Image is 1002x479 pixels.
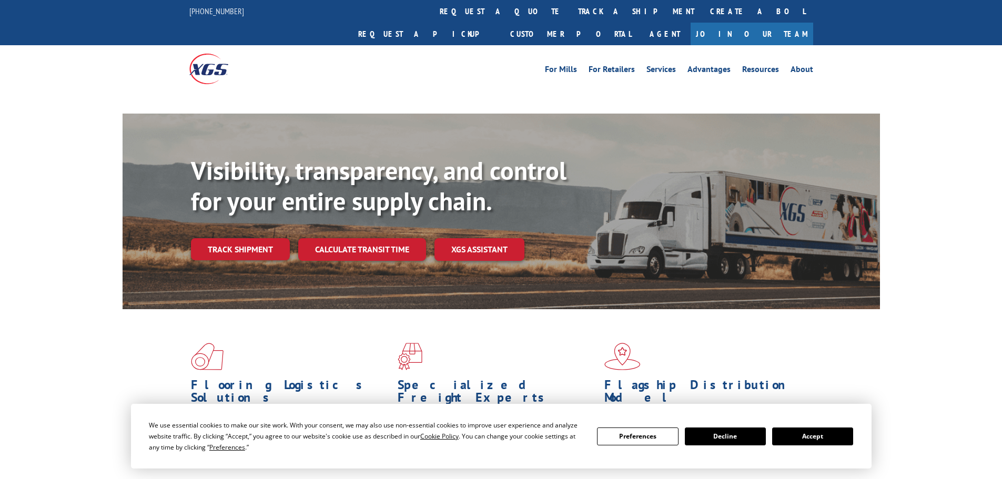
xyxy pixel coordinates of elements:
[209,443,245,452] span: Preferences
[646,65,676,77] a: Services
[691,23,813,45] a: Join Our Team
[398,379,596,409] h1: Specialized Freight Experts
[742,65,779,77] a: Resources
[191,238,290,260] a: Track shipment
[189,6,244,16] a: [PHONE_NUMBER]
[597,427,678,445] button: Preferences
[149,420,584,453] div: We use essential cookies to make our site work. With your consent, we may also use non-essential ...
[298,238,426,261] a: Calculate transit time
[350,23,502,45] a: Request a pickup
[191,343,224,370] img: xgs-icon-total-supply-chain-intelligence-red
[191,379,390,409] h1: Flooring Logistics Solutions
[687,65,731,77] a: Advantages
[131,404,872,468] div: Cookie Consent Prompt
[420,432,459,441] span: Cookie Policy
[604,343,641,370] img: xgs-icon-flagship-distribution-model-red
[639,23,691,45] a: Agent
[685,427,766,445] button: Decline
[434,238,524,261] a: XGS ASSISTANT
[502,23,639,45] a: Customer Portal
[398,343,422,370] img: xgs-icon-focused-on-flooring-red
[191,154,566,217] b: Visibility, transparency, and control for your entire supply chain.
[772,427,853,445] button: Accept
[589,65,635,77] a: For Retailers
[545,65,577,77] a: For Mills
[604,379,803,409] h1: Flagship Distribution Model
[791,65,813,77] a: About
